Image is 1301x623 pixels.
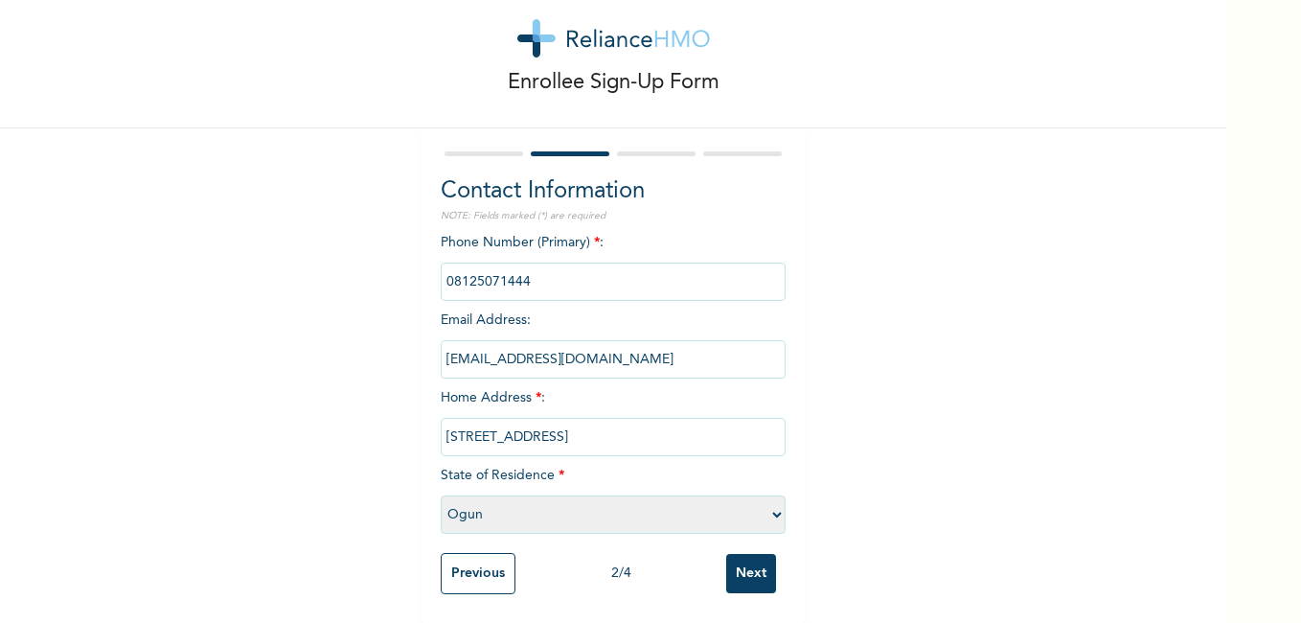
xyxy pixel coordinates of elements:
span: Phone Number (Primary) : [441,236,786,288]
div: 2 / 4 [515,564,726,584]
h2: Contact Information [441,174,786,209]
input: Next [726,554,776,593]
span: Email Address : [441,313,786,366]
input: Enter home address [441,418,786,456]
input: Previous [441,553,515,594]
p: NOTE: Fields marked (*) are required [441,209,786,223]
img: logo [517,19,710,58]
p: Enrollee Sign-Up Form [508,67,719,99]
span: State of Residence [441,469,786,521]
input: Enter email Address [441,340,786,379]
span: Home Address : [441,391,786,444]
input: Enter Primary Phone Number [441,263,786,301]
